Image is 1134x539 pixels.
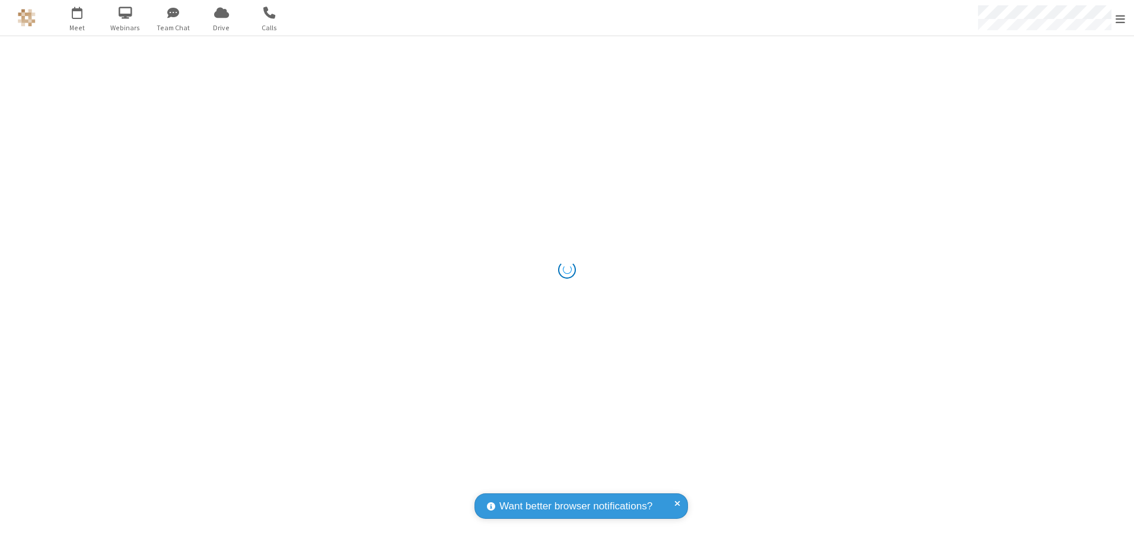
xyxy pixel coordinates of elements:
[103,23,148,33] span: Webinars
[151,23,196,33] span: Team Chat
[199,23,244,33] span: Drive
[247,23,292,33] span: Calls
[18,9,36,27] img: QA Selenium DO NOT DELETE OR CHANGE
[499,499,652,514] span: Want better browser notifications?
[55,23,100,33] span: Meet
